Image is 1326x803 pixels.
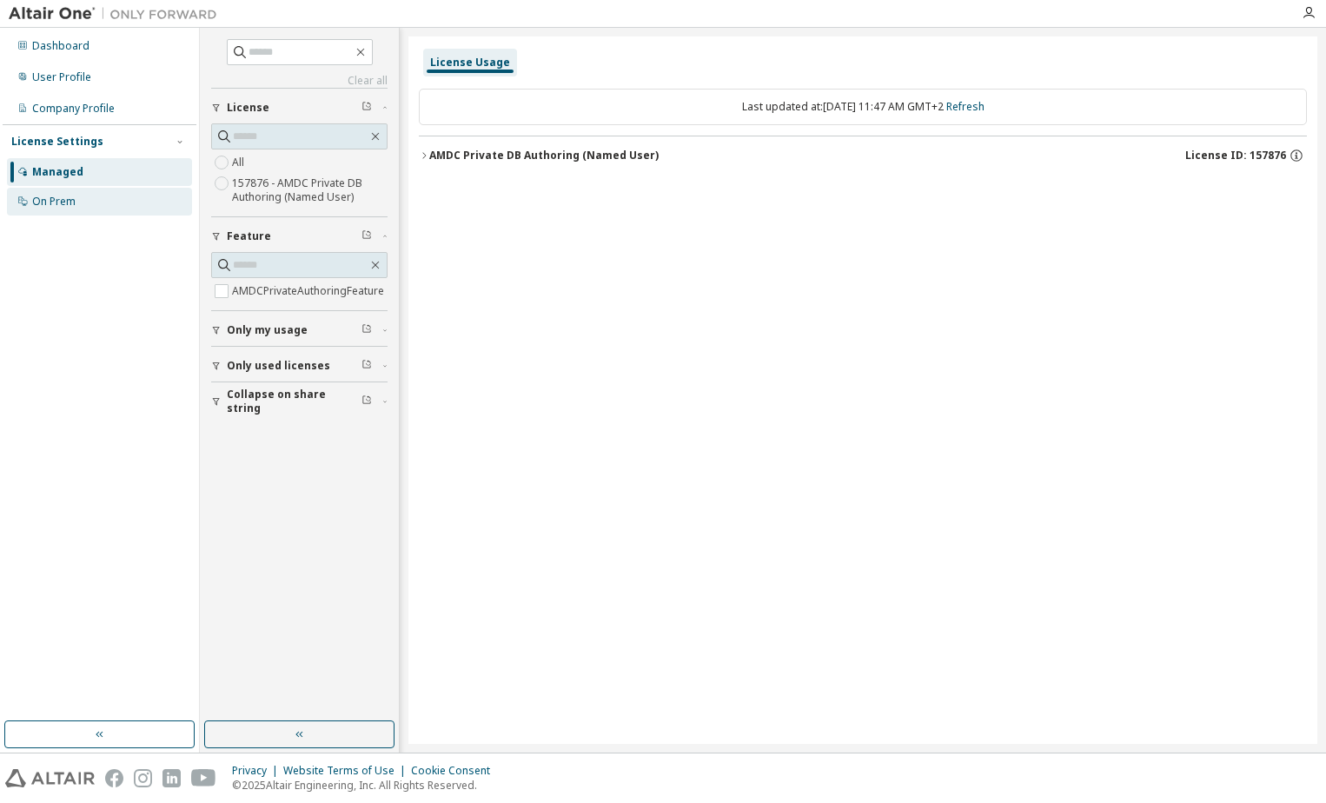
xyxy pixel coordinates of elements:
[361,323,372,337] span: Clear filter
[232,152,248,173] label: All
[419,136,1307,175] button: AMDC Private DB Authoring (Named User)License ID: 157876
[162,769,181,787] img: linkedin.svg
[283,764,411,778] div: Website Terms of Use
[946,99,985,114] a: Refresh
[429,149,659,163] div: AMDC Private DB Authoring (Named User)
[9,5,226,23] img: Altair One
[361,101,372,115] span: Clear filter
[227,323,308,337] span: Only my usage
[227,229,271,243] span: Feature
[211,89,388,127] button: License
[227,359,330,373] span: Only used licenses
[361,229,372,243] span: Clear filter
[411,764,501,778] div: Cookie Consent
[32,195,76,209] div: On Prem
[211,347,388,385] button: Only used licenses
[227,101,269,115] span: License
[5,769,95,787] img: altair_logo.svg
[361,359,372,373] span: Clear filter
[227,388,361,415] span: Collapse on share string
[211,311,388,349] button: Only my usage
[232,281,388,302] label: AMDCPrivateAuthoringFeature
[11,135,103,149] div: License Settings
[211,74,388,88] a: Clear all
[232,173,388,208] label: 157876 - AMDC Private DB Authoring (Named User)
[32,102,115,116] div: Company Profile
[134,769,152,787] img: instagram.svg
[361,395,372,408] span: Clear filter
[1185,149,1286,163] span: License ID: 157876
[419,89,1307,125] div: Last updated at: [DATE] 11:47 AM GMT+2
[232,778,501,793] p: © 2025 Altair Engineering, Inc. All Rights Reserved.
[32,165,83,179] div: Managed
[32,70,91,84] div: User Profile
[211,382,388,421] button: Collapse on share string
[105,769,123,787] img: facebook.svg
[430,56,510,70] div: License Usage
[232,764,283,778] div: Privacy
[191,769,216,787] img: youtube.svg
[32,39,90,53] div: Dashboard
[211,217,388,255] button: Feature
